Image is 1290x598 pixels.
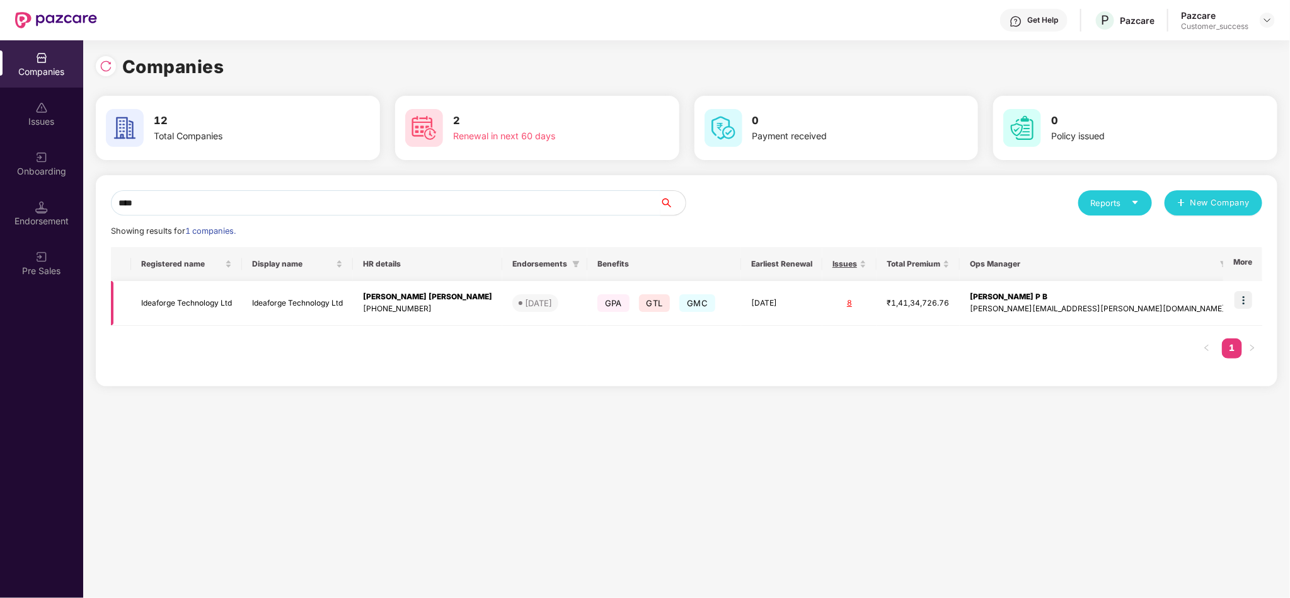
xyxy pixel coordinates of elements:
div: Pazcare [1120,14,1155,26]
img: svg+xml;base64,PHN2ZyB4bWxucz0iaHR0cDovL3d3dy53My5vcmcvMjAwMC9zdmciIHdpZHRoPSI2MCIgaGVpZ2h0PSI2MC... [106,109,144,147]
img: svg+xml;base64,PHN2ZyB4bWxucz0iaHR0cDovL3d3dy53My5vcmcvMjAwMC9zdmciIHdpZHRoPSI2MCIgaGVpZ2h0PSI2MC... [1003,109,1041,147]
img: svg+xml;base64,PHN2ZyB4bWxucz0iaHR0cDovL3d3dy53My5vcmcvMjAwMC9zdmciIHdpZHRoPSI2MCIgaGVpZ2h0PSI2MC... [405,109,443,147]
span: GMC [679,294,715,312]
h3: 12 [154,113,326,129]
div: Get Help [1027,15,1058,25]
a: 1 [1222,338,1242,357]
th: More [1223,247,1262,281]
th: Registered name [131,247,242,281]
div: Customer_success [1181,21,1248,32]
td: Ideaforge Technology Ltd [131,281,242,326]
span: GTL [639,294,671,312]
span: GPA [597,294,630,312]
span: filter [572,260,580,268]
span: filter [570,256,582,272]
th: Display name [242,247,353,281]
span: plus [1177,198,1185,209]
th: Total Premium [877,247,960,281]
div: Pazcare [1181,9,1248,21]
h3: 0 [752,113,925,129]
div: Total Companies [154,129,326,143]
div: ₹1,41,34,726.76 [887,297,950,309]
h3: 2 [453,113,626,129]
span: Showing results for [111,226,236,236]
div: [PERSON_NAME] [PERSON_NAME] [363,291,492,303]
span: caret-down [1131,198,1139,207]
button: plusNew Company [1165,190,1262,216]
span: Ops Manager [970,259,1215,269]
div: Payment received [752,129,925,143]
span: Registered name [141,259,222,269]
span: Endorsements [512,259,567,269]
img: svg+xml;base64,PHN2ZyBpZD0iQ29tcGFuaWVzIiB4bWxucz0iaHR0cDovL3d3dy53My5vcmcvMjAwMC9zdmciIHdpZHRoPS... [35,52,48,64]
img: svg+xml;base64,PHN2ZyBpZD0iSXNzdWVzX2Rpc2FibGVkIiB4bWxucz0iaHR0cDovL3d3dy53My5vcmcvMjAwMC9zdmciIH... [35,101,48,114]
button: left [1197,338,1217,359]
span: left [1203,344,1211,352]
div: Reports [1091,197,1139,209]
td: [DATE] [741,281,822,326]
li: Next Page [1242,338,1262,359]
span: Display name [252,259,333,269]
span: Issues [832,259,857,269]
div: [PERSON_NAME] P B [970,291,1225,303]
img: New Pazcare Logo [15,12,97,28]
td: Ideaforge Technology Ltd [242,281,353,326]
img: svg+xml;base64,PHN2ZyBpZD0iUmVsb2FkLTMyeDMyIiB4bWxucz0iaHR0cDovL3d3dy53My5vcmcvMjAwMC9zdmciIHdpZH... [100,60,112,72]
th: HR details [353,247,502,281]
div: Policy issued [1051,129,1224,143]
div: [PHONE_NUMBER] [363,303,492,315]
div: Renewal in next 60 days [453,129,626,143]
img: svg+xml;base64,PHN2ZyB3aWR0aD0iMjAiIGhlaWdodD0iMjAiIHZpZXdCb3g9IjAgMCAyMCAyMCIgZmlsbD0ibm9uZSIgeG... [35,251,48,263]
span: Total Premium [887,259,940,269]
img: icon [1235,291,1252,309]
div: [PERSON_NAME][EMAIL_ADDRESS][PERSON_NAME][DOMAIN_NAME] [970,303,1225,315]
img: svg+xml;base64,PHN2ZyB3aWR0aD0iMjAiIGhlaWdodD0iMjAiIHZpZXdCb3g9IjAgMCAyMCAyMCIgZmlsbD0ibm9uZSIgeG... [35,151,48,164]
span: New Company [1190,197,1250,209]
button: right [1242,338,1262,359]
h1: Companies [122,53,224,81]
li: 1 [1222,338,1242,359]
span: filter [1218,256,1230,272]
img: svg+xml;base64,PHN2ZyB4bWxucz0iaHR0cDovL3d3dy53My5vcmcvMjAwMC9zdmciIHdpZHRoPSI2MCIgaGVpZ2h0PSI2MC... [705,109,742,147]
th: Benefits [587,247,741,281]
th: Earliest Renewal [741,247,822,281]
div: 8 [832,297,867,309]
img: svg+xml;base64,PHN2ZyBpZD0iSGVscC0zMngzMiIgeG1sbnM9Imh0dHA6Ly93d3cudzMub3JnLzIwMDAvc3ZnIiB3aWR0aD... [1010,15,1022,28]
img: svg+xml;base64,PHN2ZyBpZD0iRHJvcGRvd24tMzJ4MzIiIHhtbG5zPSJodHRwOi8vd3d3LnczLm9yZy8yMDAwL3N2ZyIgd2... [1262,15,1272,25]
div: [DATE] [525,297,552,309]
span: right [1248,344,1256,352]
button: search [660,190,686,216]
img: svg+xml;base64,PHN2ZyB3aWR0aD0iMTQuNSIgaGVpZ2h0PSIxNC41IiB2aWV3Qm94PSIwIDAgMTYgMTYiIGZpbGw9Im5vbm... [35,201,48,214]
h3: 0 [1051,113,1224,129]
span: search [660,198,686,208]
span: P [1101,13,1109,28]
th: Issues [822,247,877,281]
span: filter [1220,260,1228,268]
li: Previous Page [1197,338,1217,359]
span: 1 companies. [185,226,236,236]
